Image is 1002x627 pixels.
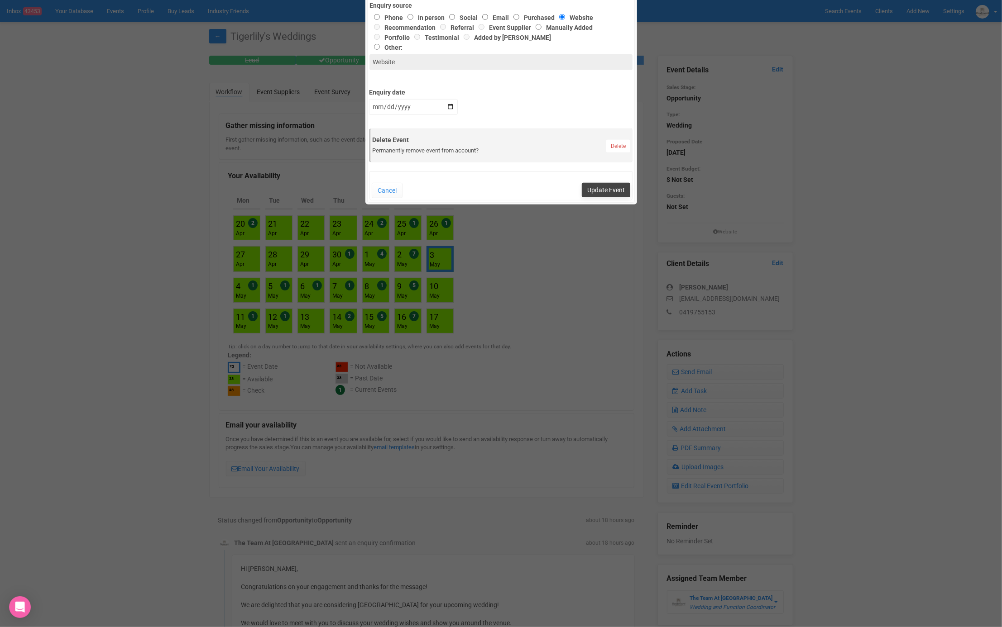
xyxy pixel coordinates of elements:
[509,14,555,21] label: Purchased
[474,24,531,31] label: Event Supplier
[555,14,593,21] label: Website
[372,183,403,198] button: Cancel
[369,34,410,41] label: Portfolio
[369,24,436,31] label: Recommendation
[531,24,593,31] label: Manually Added
[369,42,619,52] label: Other:
[372,135,630,144] label: Delete Event
[478,14,509,21] label: Email
[606,140,630,152] a: Delete
[9,596,31,618] div: Open Intercom Messenger
[369,14,403,21] label: Phone
[372,147,630,155] div: Permanently remove event from account?
[369,1,633,10] label: Enquiry source
[369,85,458,97] label: Enquiry date
[582,183,630,197] button: Update Event
[436,24,474,31] label: Referral
[403,14,445,21] label: In person
[445,14,478,21] label: Social
[410,34,459,41] label: Testimonial
[459,34,551,41] label: Added by [PERSON_NAME]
